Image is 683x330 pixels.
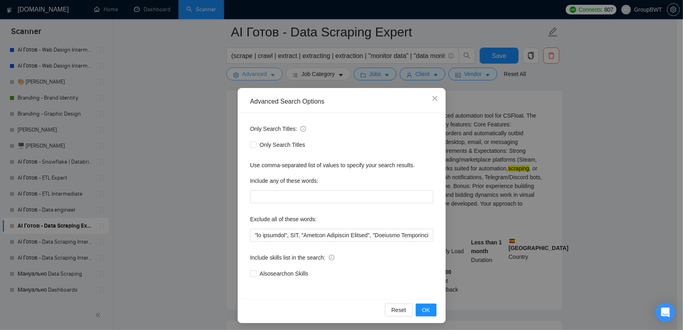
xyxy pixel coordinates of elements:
[385,304,413,316] button: Reset
[432,95,438,102] span: close
[256,140,308,149] span: Only Search Titles
[656,303,675,322] div: Open Intercom Messenger
[250,97,433,106] div: Advanced Search Options
[250,174,318,187] label: Include any of these words:
[250,161,433,170] div: Use comma-separated list of values to specify your search results.
[415,304,436,316] button: OK
[329,255,334,260] span: info-circle
[424,88,446,110] button: Close
[422,306,430,314] span: OK
[256,269,311,278] span: Also search on Skills
[300,126,306,132] span: info-circle
[391,306,406,314] span: Reset
[250,253,334,262] span: Include skills list in the search:
[250,124,306,133] span: Only Search Titles:
[250,213,317,226] label: Exclude all of these words:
